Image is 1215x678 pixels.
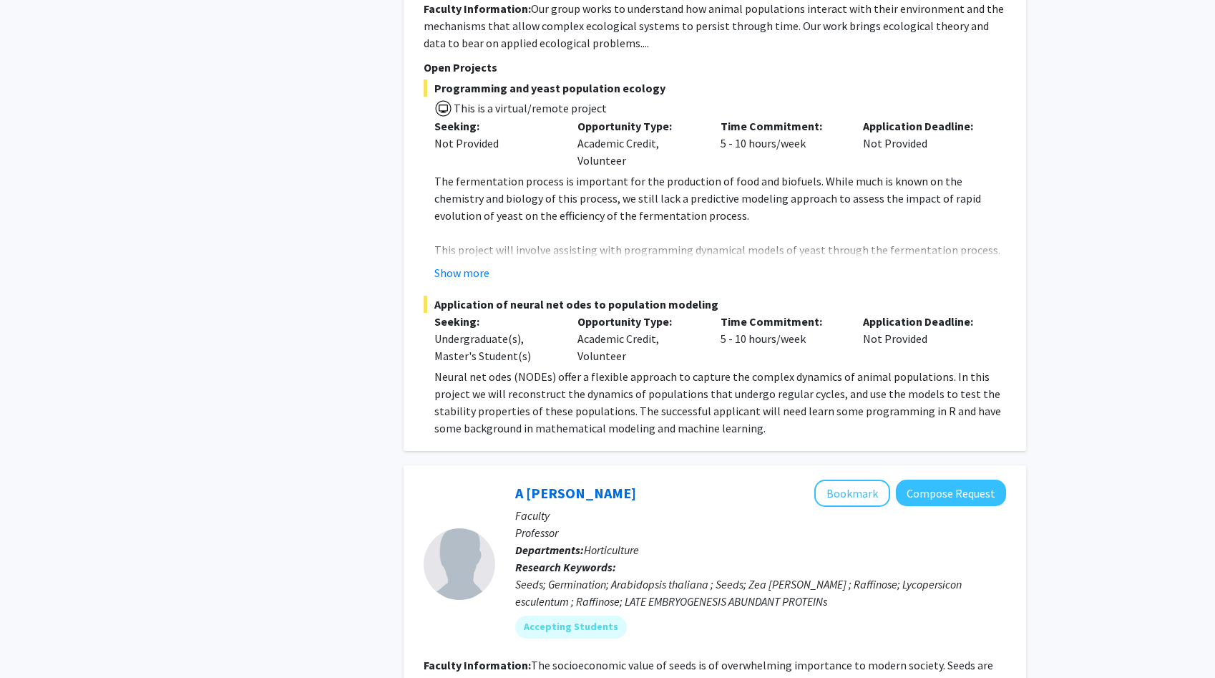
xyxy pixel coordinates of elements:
[434,117,556,135] p: Seeking:
[424,296,1006,313] span: Application of neural net odes to population modeling
[515,616,627,639] mat-chip: Accepting Students
[434,330,556,364] div: Undergraduate(s), Master's Student(s)
[814,480,890,507] button: Add A Downie to Bookmarks
[452,101,607,115] span: This is a virtual/remote project
[424,79,1006,97] span: Programming and yeast population ecology
[515,524,1006,541] p: Professor
[567,313,710,364] div: Academic Credit, Volunteer
[577,313,699,330] p: Opportunity Type:
[567,117,710,169] div: Academic Credit, Volunteer
[11,614,61,667] iframe: Chat
[863,117,985,135] p: Application Deadline:
[515,507,1006,524] p: Faculty
[424,1,531,16] b: Faculty Information:
[721,313,842,330] p: Time Commitment:
[584,543,639,557] span: Horticulture
[863,313,985,330] p: Application Deadline:
[852,117,995,169] div: Not Provided
[710,313,853,364] div: 5 - 10 hours/week
[424,1,1004,50] fg-read-more: Our group works to understand how animal populations interact with their environment and the mech...
[577,117,699,135] p: Opportunity Type:
[515,560,616,574] b: Research Keywords:
[434,264,489,281] button: Show more
[424,59,1006,76] p: Open Projects
[434,135,556,152] div: Not Provided
[515,484,636,502] a: A [PERSON_NAME]
[434,313,556,330] p: Seeking:
[434,241,1006,293] p: This project will involve assisting with programming dynamical models of yeast through the fermen...
[896,480,1006,506] button: Compose Request to A Downie
[434,368,1006,437] p: Neural net odes (NODEs) offer a flexible approach to capture the complex dynamics of animal popul...
[852,313,995,364] div: Not Provided
[434,173,1006,224] p: The fermentation process is important for the production of food and biofuels. While much is know...
[515,543,584,557] b: Departments:
[424,658,531,672] b: Faculty Information:
[721,117,842,135] p: Time Commitment:
[710,117,853,169] div: 5 - 10 hours/week
[515,576,1006,610] div: Seeds; Germination; Arabidopsis thaliana ; Seeds; Zea [PERSON_NAME] ; Raffinose; Lycopersicon esc...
